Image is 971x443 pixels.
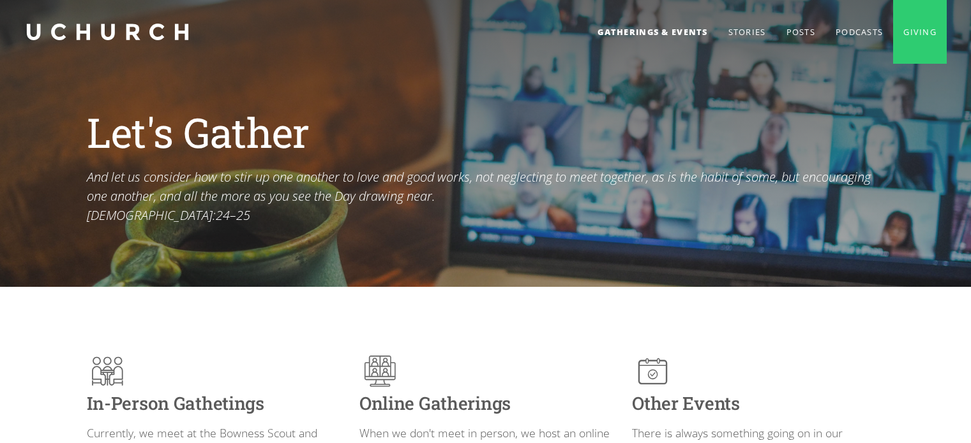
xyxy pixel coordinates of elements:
[359,392,612,414] h3: Online Gatherings
[87,106,885,157] h1: Let's Gather
[87,392,339,414] h3: In-Person Gathetings
[632,392,884,414] h3: Other Events
[87,168,871,224] em: And let us consider how to stir up one another to love and good works, not neglecting to meet tog...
